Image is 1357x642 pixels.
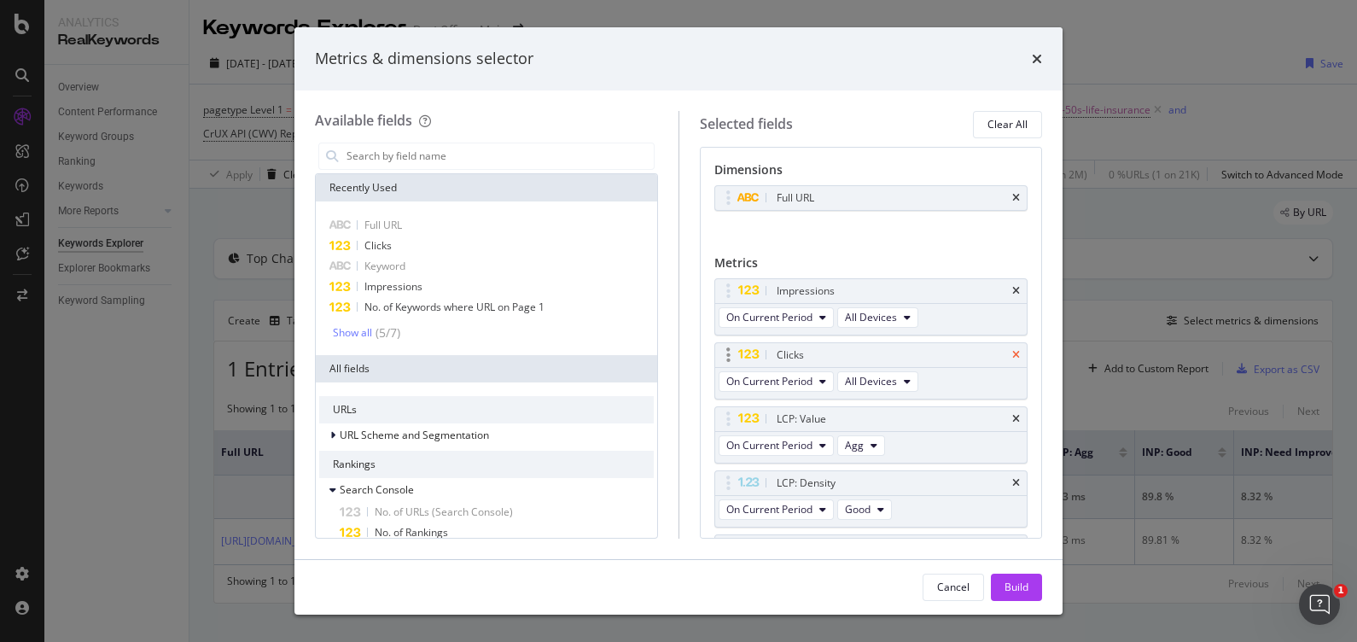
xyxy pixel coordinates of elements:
[923,574,984,601] button: Cancel
[714,342,1028,400] div: ClickstimesOn Current PeriodAll Devices
[714,534,1028,592] div: LCP: Densitytimes
[837,371,918,392] button: All Devices
[364,238,392,253] span: Clicks
[726,310,812,324] span: On Current Period
[1299,584,1340,625] iframe: Intercom live chat
[1012,286,1020,296] div: times
[719,371,834,392] button: On Current Period
[1005,580,1028,594] div: Build
[375,505,513,519] span: No. of URLs (Search Console)
[375,525,448,540] span: No. of Rankings
[364,259,405,273] span: Keyword
[700,114,793,134] div: Selected fields
[1334,584,1348,598] span: 1
[315,48,533,70] div: Metrics & dimensions selector
[714,470,1028,528] div: LCP: DensitytimesOn Current PeriodGood
[345,143,654,169] input: Search by field name
[837,499,892,520] button: Good
[714,406,1028,464] div: LCP: ValuetimesOn Current PeriodAgg
[845,502,871,517] span: Good
[333,327,372,339] div: Show all
[714,278,1028,336] div: ImpressionstimesOn Current PeriodAll Devices
[340,482,414,497] span: Search Console
[364,279,422,294] span: Impressions
[973,111,1042,138] button: Clear All
[777,190,814,207] div: Full URL
[714,161,1028,185] div: Dimensions
[1032,48,1042,70] div: times
[364,218,402,232] span: Full URL
[837,307,918,328] button: All Devices
[1012,478,1020,488] div: times
[726,374,812,388] span: On Current Period
[937,580,970,594] div: Cancel
[837,435,885,456] button: Agg
[316,174,657,201] div: Recently Used
[1012,193,1020,203] div: times
[991,574,1042,601] button: Build
[987,117,1028,131] div: Clear All
[719,435,834,456] button: On Current Period
[726,438,812,452] span: On Current Period
[294,27,1063,615] div: modal
[726,502,812,517] span: On Current Period
[315,111,412,130] div: Available fields
[340,428,489,442] span: URL Scheme and Segmentation
[777,411,826,428] div: LCP: Value
[719,307,834,328] button: On Current Period
[777,347,804,364] div: Clicks
[845,438,864,452] span: Agg
[777,283,835,300] div: Impressions
[364,300,545,314] span: No. of Keywords where URL on Page 1
[319,396,654,423] div: URLs
[714,185,1028,211] div: Full URLtimes
[1012,414,1020,424] div: times
[845,310,897,324] span: All Devices
[777,475,836,492] div: LCP: Density
[1012,350,1020,360] div: times
[845,374,897,388] span: All Devices
[719,499,834,520] button: On Current Period
[372,324,400,341] div: ( 5 / 7 )
[714,254,1028,278] div: Metrics
[319,451,654,478] div: Rankings
[316,355,657,382] div: All fields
